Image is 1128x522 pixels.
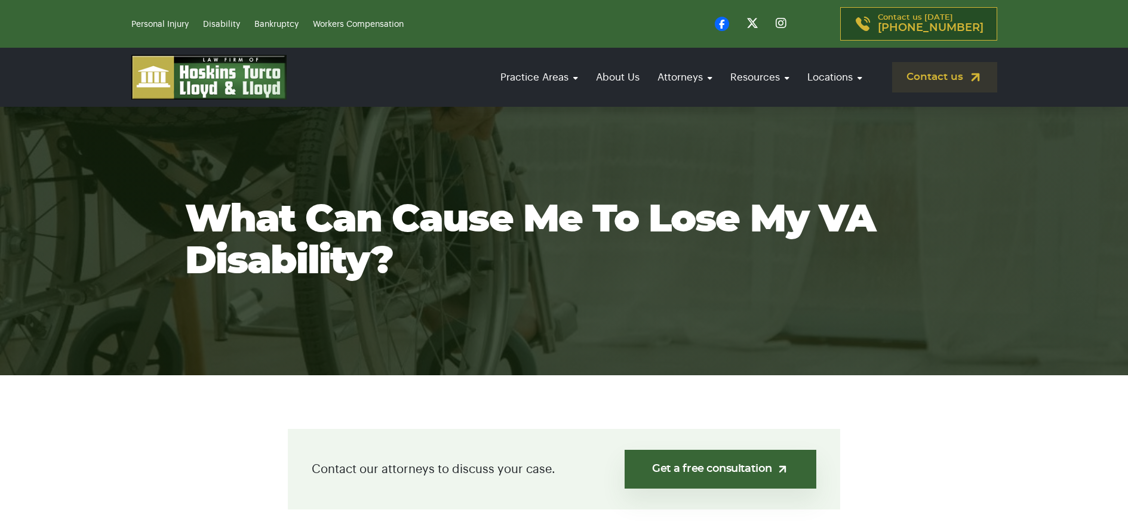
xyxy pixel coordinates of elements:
p: Contact us [DATE] [878,14,983,34]
a: Bankruptcy [254,20,299,29]
a: Disability [203,20,240,29]
a: Personal Injury [131,20,189,29]
a: About Us [590,60,646,94]
a: Contact us [892,62,997,92]
a: Practice Areas [494,60,584,94]
a: Workers Compensation [313,20,404,29]
img: arrow-up-right-light.svg [776,463,789,475]
span: [PHONE_NUMBER] [878,22,983,34]
a: Contact us [DATE][PHONE_NUMBER] [840,7,997,41]
a: Attorneys [651,60,718,94]
h1: What can cause me to lose my VA disability? [185,199,943,283]
img: logo [131,55,287,100]
a: Get a free consultation [625,450,816,489]
a: Locations [801,60,868,94]
div: Contact our attorneys to discuss your case. [288,429,840,509]
a: Resources [724,60,795,94]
